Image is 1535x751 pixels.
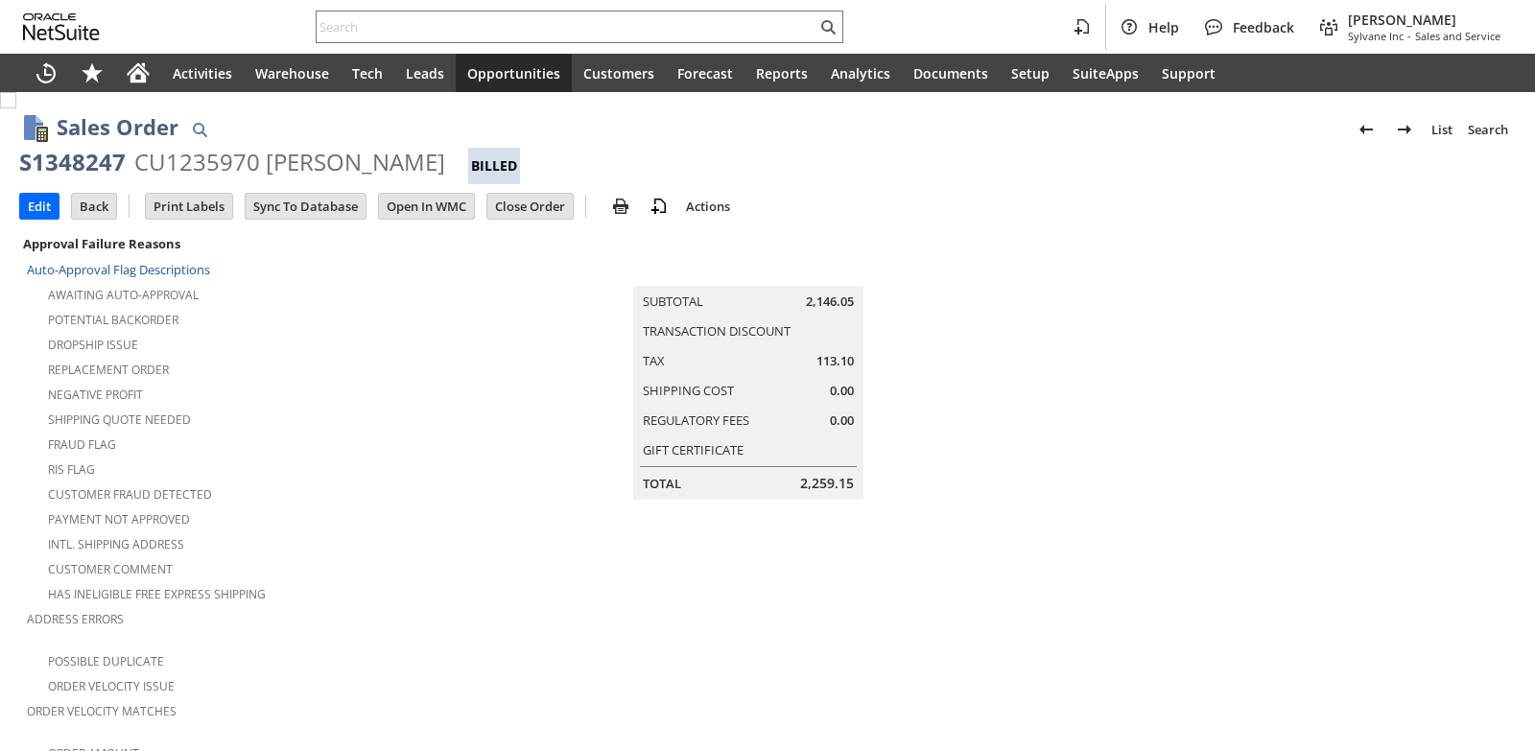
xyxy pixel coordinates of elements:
[188,118,211,141] img: Quick Find
[48,653,164,669] a: Possible Duplicate
[341,54,394,92] a: Tech
[666,54,744,92] a: Forecast
[467,64,560,82] span: Opportunities
[352,64,383,82] span: Tech
[134,147,445,177] div: CU1235970 [PERSON_NAME]
[819,54,902,92] a: Analytics
[643,322,791,340] a: Transaction Discount
[456,54,572,92] a: Opportunities
[1000,54,1061,92] a: Setup
[146,194,232,219] input: Print Labels
[468,148,520,184] div: Billed
[161,54,244,92] a: Activities
[19,147,126,177] div: S1348247
[48,312,178,328] a: Potential Backorder
[677,64,733,82] span: Forecast
[643,382,734,399] a: Shipping Cost
[406,64,444,82] span: Leads
[27,611,124,627] a: Address Errors
[1348,29,1404,43] span: Sylvane Inc
[487,194,573,219] input: Close Order
[48,287,199,303] a: Awaiting Auto-Approval
[816,352,854,370] span: 113.10
[1348,11,1500,29] span: [PERSON_NAME]
[800,474,854,493] span: 2,259.15
[1407,29,1411,43] span: -
[643,475,681,492] a: Total
[23,54,69,92] a: Recent Records
[48,486,212,503] a: Customer Fraud Detected
[48,461,95,478] a: RIS flag
[35,61,58,84] svg: Recent Records
[48,362,169,378] a: Replacement Order
[57,111,178,143] h1: Sales Order
[648,195,671,218] img: add-record.svg
[1073,64,1139,82] span: SuiteApps
[913,64,988,82] span: Documents
[1061,54,1150,92] a: SuiteApps
[678,198,738,215] a: Actions
[48,387,143,403] a: Negative Profit
[127,61,150,84] svg: Home
[1424,114,1460,145] a: List
[583,64,654,82] span: Customers
[317,15,816,38] input: Search
[379,194,474,219] input: Open In WMC
[23,13,100,40] svg: logo
[48,511,190,528] a: Payment not approved
[27,703,177,719] a: Order Velocity Matches
[806,293,854,311] span: 2,146.05
[244,54,341,92] a: Warehouse
[69,54,115,92] div: Shortcuts
[246,194,366,219] input: Sync To Database
[1011,64,1050,82] span: Setup
[633,255,863,286] caption: Summary
[20,194,59,219] input: Edit
[27,261,210,278] a: Auto-Approval Flag Descriptions
[1355,118,1378,141] img: Previous
[643,352,665,369] a: Tax
[643,293,703,310] a: Subtotal
[1233,18,1294,36] span: Feedback
[572,54,666,92] a: Customers
[1393,118,1416,141] img: Next
[255,64,329,82] span: Warehouse
[81,61,104,84] svg: Shortcuts
[744,54,819,92] a: Reports
[902,54,1000,92] a: Documents
[609,195,632,218] img: print.svg
[394,54,456,92] a: Leads
[19,231,493,256] div: Approval Failure Reasons
[1415,29,1500,43] span: Sales and Service
[816,15,839,38] svg: Search
[48,586,266,602] a: Has Ineligible Free Express Shipping
[48,536,184,552] a: Intl. Shipping Address
[643,411,749,429] a: Regulatory Fees
[173,64,232,82] span: Activities
[1150,54,1227,92] a: Support
[643,441,744,458] a: Gift Certificate
[48,411,191,428] a: Shipping Quote Needed
[48,561,173,577] a: Customer Comment
[831,64,890,82] span: Analytics
[1162,64,1216,82] span: Support
[48,678,175,694] a: Order Velocity Issue
[830,411,854,430] span: 0.00
[1460,114,1516,145] a: Search
[115,54,161,92] a: Home
[48,436,116,453] a: Fraud Flag
[48,337,138,353] a: Dropship Issue
[756,64,808,82] span: Reports
[72,194,116,219] input: Back
[1148,18,1179,36] span: Help
[830,382,854,400] span: 0.00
